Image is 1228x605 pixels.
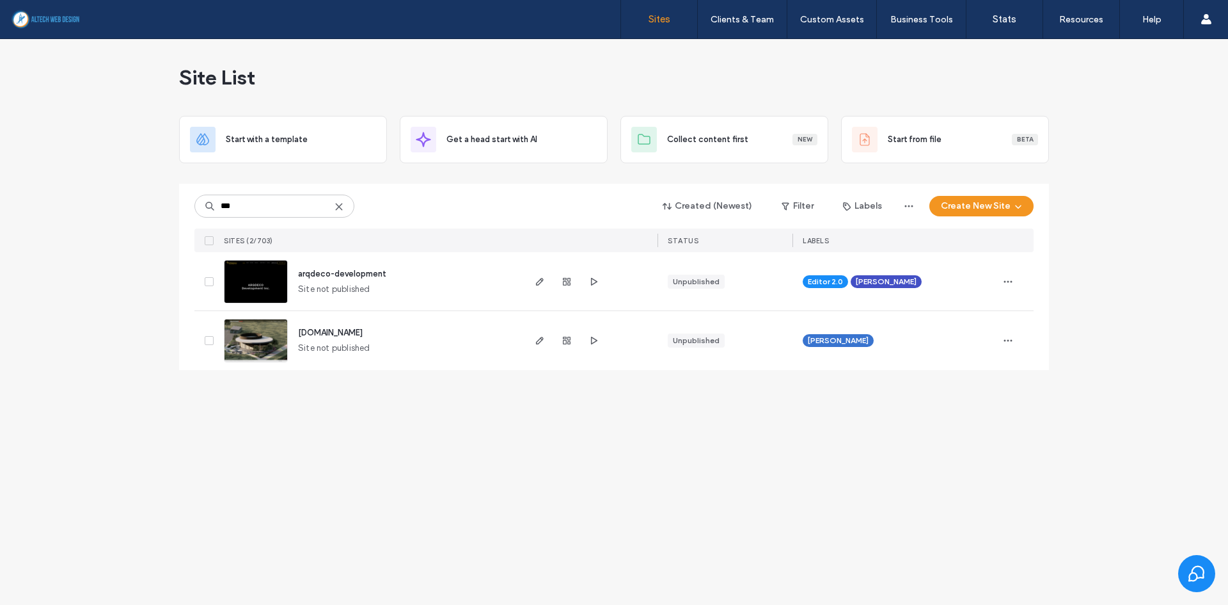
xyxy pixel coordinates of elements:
[1142,14,1161,25] label: Help
[803,236,829,245] span: LABELS
[800,14,864,25] label: Custom Assets
[226,133,308,146] span: Start with a template
[929,196,1034,216] button: Create New Site
[792,134,817,145] div: New
[298,269,386,278] a: arqdeco-development
[1059,14,1103,25] label: Resources
[831,196,893,216] button: Labels
[649,13,670,25] label: Sites
[890,14,953,25] label: Business Tools
[808,335,869,346] span: [PERSON_NAME]
[711,14,774,25] label: Clients & Team
[888,133,941,146] span: Start from file
[673,335,720,346] div: Unpublished
[620,116,828,163] div: Collect content firstNew
[769,196,826,216] button: Filter
[1012,134,1038,145] div: Beta
[668,236,698,245] span: STATUS
[298,342,370,355] span: Site not published
[652,196,764,216] button: Created (Newest)
[224,236,273,245] span: SITES (2/703)
[179,65,255,90] span: Site List
[841,116,1049,163] div: Start from fileBeta
[400,116,608,163] div: Get a head start with AI
[667,133,748,146] span: Collect content first
[298,283,370,296] span: Site not published
[856,276,917,287] span: [PERSON_NAME]
[179,116,387,163] div: Start with a template
[673,276,720,287] div: Unpublished
[298,328,363,337] a: [DOMAIN_NAME]
[446,133,537,146] span: Get a head start with AI
[808,276,843,287] span: Editor 2.0
[993,13,1016,25] label: Stats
